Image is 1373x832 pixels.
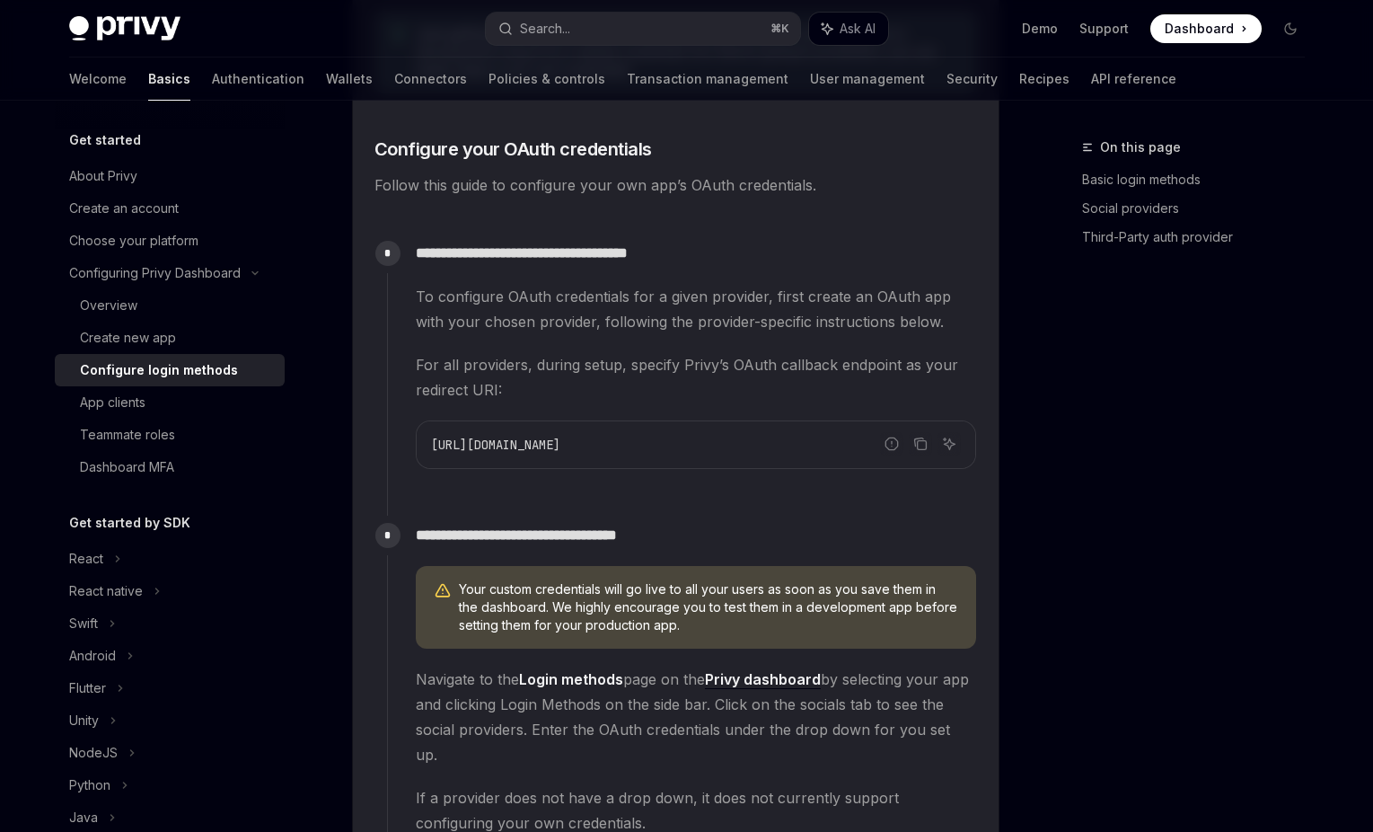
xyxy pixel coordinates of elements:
[1150,14,1262,43] a: Dashboard
[80,327,176,349] div: Create new app
[416,352,976,403] span: For all providers, during setup, specify Privy’s OAuth callback endpoint as your redirect URI:
[69,198,179,219] div: Create an account
[80,295,137,316] div: Overview
[69,548,103,570] div: React
[69,580,143,602] div: React native
[809,13,888,45] button: Ask AI
[69,613,98,634] div: Swift
[416,667,976,767] span: Navigate to the page on the by selecting your app and clicking Login Methods on the side bar. Cli...
[69,58,127,101] a: Welcome
[1276,14,1305,43] button: Toggle dark mode
[1100,137,1181,158] span: On this page
[1082,194,1319,223] a: Social providers
[80,392,145,413] div: App clients
[69,512,190,534] h5: Get started by SDK
[431,437,560,453] span: [URL][DOMAIN_NAME]
[705,670,821,689] a: Privy dashboard
[770,22,789,36] span: ⌘ K
[55,451,285,483] a: Dashboard MFA
[69,710,99,731] div: Unity
[519,670,623,688] strong: Login methods
[55,192,285,225] a: Create an account
[55,354,285,386] a: Configure login methods
[459,580,958,634] span: Your custom credentials will go live to all your users as soon as you save them in the dashboard....
[416,284,976,334] span: To configure OAuth credentials for a given provider, first create an OAuth app with your chosen p...
[148,58,190,101] a: Basics
[80,359,238,381] div: Configure login methods
[434,582,452,600] svg: Warning
[946,58,998,101] a: Security
[1079,20,1129,38] a: Support
[55,322,285,354] a: Create new app
[1165,20,1234,38] span: Dashboard
[880,432,903,456] button: Report incorrect code
[69,742,118,764] div: NodeJS
[374,173,977,198] span: Follow this guide to configure your own app’s OAuth credentials.
[55,289,285,322] a: Overview
[55,160,285,192] a: About Privy
[55,225,285,257] a: Choose your platform
[80,456,174,478] div: Dashboard MFA
[1082,165,1319,194] a: Basic login methods
[1019,58,1069,101] a: Recipes
[69,645,116,667] div: Android
[55,386,285,419] a: App clients
[69,774,110,796] div: Python
[488,58,605,101] a: Policies & controls
[627,58,788,101] a: Transaction management
[69,16,180,41] img: dark logo
[394,58,467,101] a: Connectors
[840,20,876,38] span: Ask AI
[69,262,241,284] div: Configuring Privy Dashboard
[937,432,961,456] button: Ask AI
[212,58,304,101] a: Authentication
[810,58,925,101] a: User management
[69,165,137,187] div: About Privy
[1091,58,1176,101] a: API reference
[1022,20,1058,38] a: Demo
[486,13,800,45] button: Search...⌘K
[55,419,285,451] a: Teammate roles
[69,807,98,828] div: Java
[69,230,198,252] div: Choose your platform
[520,18,570,40] div: Search...
[1082,223,1319,252] a: Third-Party auth provider
[326,58,373,101] a: Wallets
[909,432,932,456] button: Copy the contents from the code block
[80,424,175,446] div: Teammate roles
[69,129,141,151] h5: Get started
[374,137,652,162] span: Configure your OAuth credentials
[69,677,106,699] div: Flutter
